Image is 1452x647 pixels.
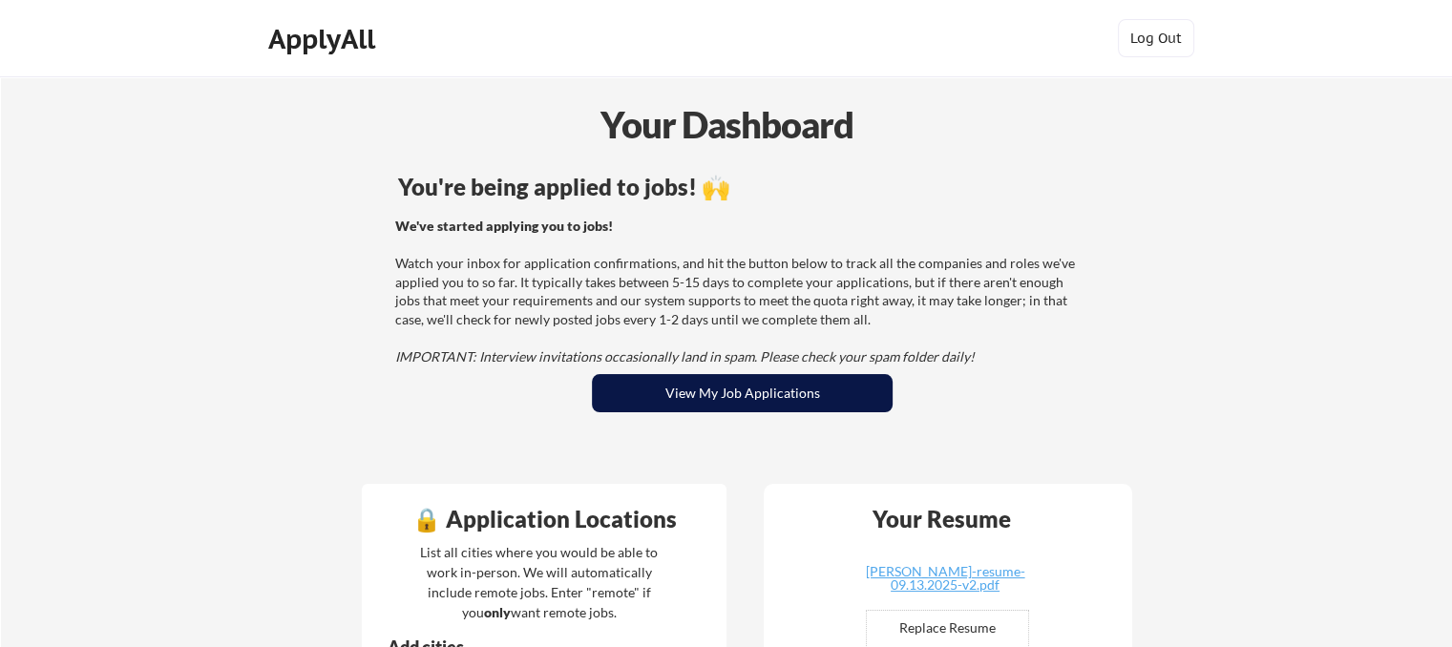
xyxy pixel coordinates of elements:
button: Log Out [1118,19,1194,57]
div: [PERSON_NAME]-resume-09.13.2025-v2.pdf [831,565,1059,592]
div: Your Resume [847,508,1036,531]
div: ApplyAll [268,23,381,55]
button: View My Job Applications [592,374,893,412]
a: [PERSON_NAME]-resume-09.13.2025-v2.pdf [831,565,1059,595]
em: IMPORTANT: Interview invitations occasionally land in spam. Please check your spam folder daily! [395,348,975,365]
strong: We've started applying you to jobs! [395,218,613,234]
div: 🔒 Application Locations [367,508,722,531]
div: Your Dashboard [2,97,1452,152]
strong: only [483,604,510,620]
div: List all cities where you would be able to work in-person. We will automatically include remote j... [408,542,670,622]
div: Watch your inbox for application confirmations, and hit the button below to track all the compani... [395,217,1084,366]
div: You're being applied to jobs! 🙌 [398,176,1086,198]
